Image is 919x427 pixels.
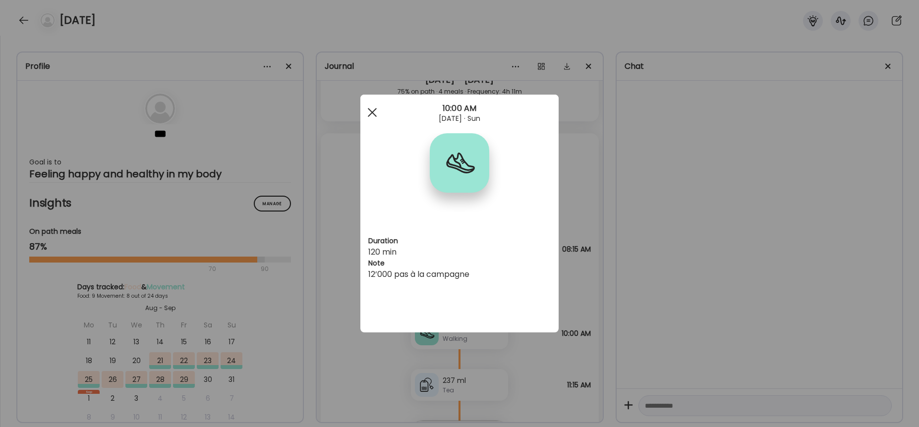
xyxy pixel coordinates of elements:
div: 12’000 pas à la campagne [368,268,551,280]
div: 120 min [368,246,551,280]
h3: Note [368,258,551,268]
h3: Duration [368,236,551,246]
div: [DATE] · Sun [360,114,559,122]
div: 10:00 AM [360,103,559,114]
